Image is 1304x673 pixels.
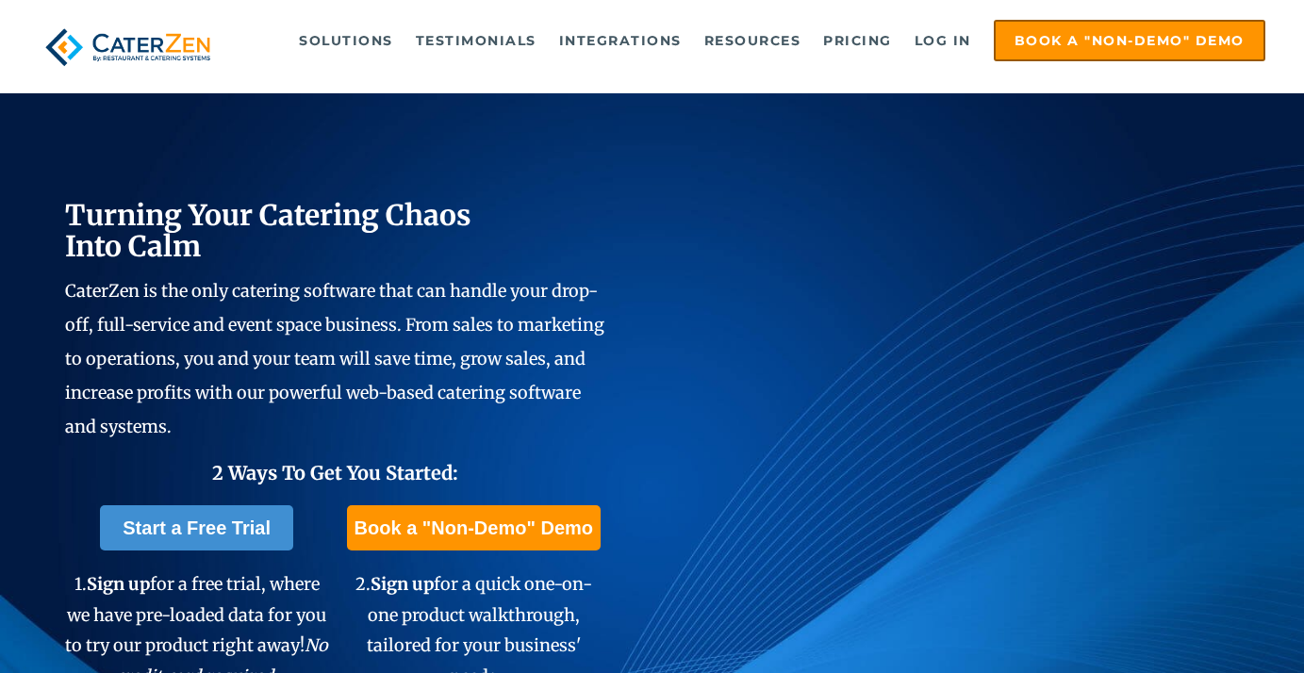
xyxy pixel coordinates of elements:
[39,20,217,74] img: caterzen
[695,22,811,59] a: Resources
[905,22,981,59] a: Log in
[87,573,150,595] span: Sign up
[100,505,293,550] a: Start a Free Trial
[212,461,458,484] span: 2 Ways To Get You Started:
[65,197,471,264] span: Turning Your Catering Chaos Into Calm
[347,505,601,550] a: Book a "Non-Demo" Demo
[249,20,1265,61] div: Navigation Menu
[65,280,604,437] span: CaterZen is the only catering software that can handle your drop-off, full-service and event spac...
[371,573,434,595] span: Sign up
[289,22,403,59] a: Solutions
[550,22,691,59] a: Integrations
[814,22,901,59] a: Pricing
[994,20,1265,61] a: Book a "Non-Demo" Demo
[406,22,546,59] a: Testimonials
